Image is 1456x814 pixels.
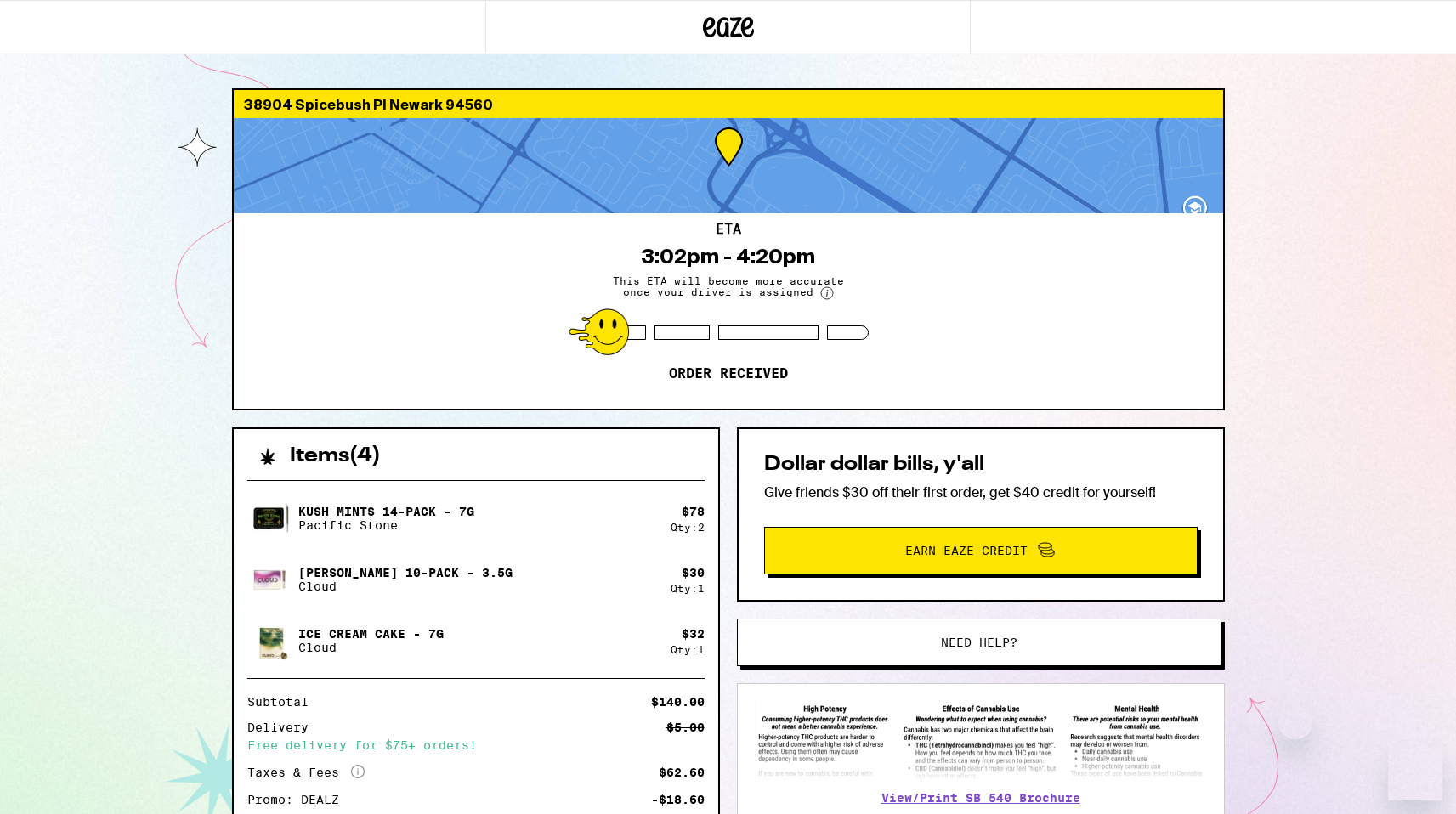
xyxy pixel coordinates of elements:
[671,644,705,655] div: Qty: 1
[671,522,705,533] div: Qty: 2
[764,527,1198,574] button: Earn Eaze Credit
[666,721,705,733] div: $5.00
[651,696,705,708] div: $140.00
[247,739,705,751] div: Free delivery for $75+ orders!
[764,483,1198,501] p: Give friends $30 off their first order, get $40 credit for yourself!
[298,641,444,654] p: Cloud
[669,365,788,382] p: Order received
[247,495,295,542] img: Kush Mints 14-Pack - 7g
[642,245,815,269] div: 3:02pm - 4:20pm
[298,566,513,579] p: [PERSON_NAME] 10-Pack - 3.5g
[247,617,295,664] img: Ice Cream Cake - 7g
[941,636,1017,648] span: Need help?
[682,627,705,641] div: $ 32
[290,446,381,466] h2: Items ( 4 )
[737,619,1221,666] button: Need help?
[601,275,856,300] span: This ETA will become more accurate once your driver is assigned
[247,765,365,780] div: Taxes & Fees
[234,90,1223,118] div: 38904 Spicebush Pl Newark 94560
[1388,746,1442,800] iframe: Button to launch messaging window
[1278,705,1312,739] iframe: Close message
[682,505,705,518] div: $ 78
[298,579,513,593] p: Cloud
[671,583,705,594] div: Qty: 1
[881,791,1080,805] a: View/Print SB 540 Brochure
[247,721,320,733] div: Delivery
[716,223,741,236] h2: ETA
[682,566,705,579] div: $ 30
[247,696,320,708] div: Subtotal
[659,766,705,778] div: $62.60
[247,556,295,603] img: Runtz 10-Pack - 3.5g
[764,455,1198,475] h2: Dollar dollar bills, y'all
[651,794,705,806] div: -$18.60
[298,627,444,641] p: Ice Cream Cake - 7g
[298,518,474,532] p: Pacific Stone
[247,794,351,806] div: Promo: DEALZ
[905,545,1028,557] span: Earn Eaze Credit
[755,701,1207,780] img: SB 540 Brochure preview
[298,505,474,518] p: Kush Mints 14-Pack - 7g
